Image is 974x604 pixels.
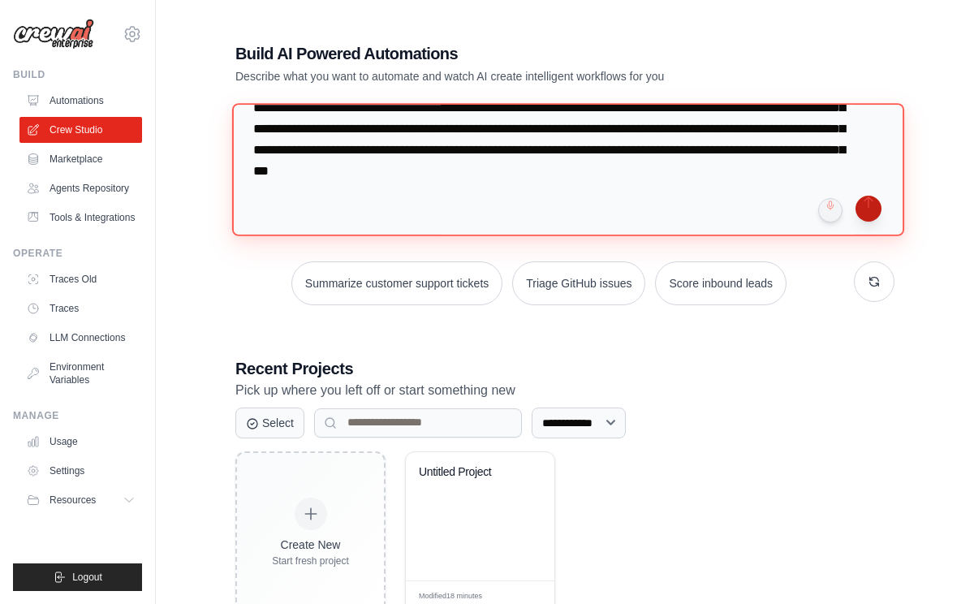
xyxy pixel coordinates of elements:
[19,429,142,455] a: Usage
[512,261,645,305] button: Triage GitHub issues
[19,205,142,231] a: Tools & Integrations
[818,198,843,222] button: Click to speak your automation idea
[19,146,142,172] a: Marketplace
[235,357,894,380] h3: Recent Projects
[235,380,894,401] p: Pick up where you left off or start something new
[19,266,142,292] a: Traces Old
[655,261,787,305] button: Score inbound leads
[19,325,142,351] a: LLM Connections
[272,537,349,553] div: Create New
[893,526,974,604] iframe: Chat Widget
[235,42,781,65] h1: Build AI Powered Automations
[419,465,517,480] div: Untitled Project
[19,487,142,513] button: Resources
[19,88,142,114] a: Automations
[50,494,96,507] span: Resources
[13,409,142,422] div: Manage
[13,68,142,81] div: Build
[13,563,142,591] button: Logout
[854,261,894,302] button: Get new suggestions
[19,354,142,393] a: Environment Variables
[19,458,142,484] a: Settings
[235,408,304,438] button: Select
[516,591,530,603] span: Edit
[19,296,142,321] a: Traces
[72,571,102,584] span: Logout
[291,261,502,305] button: Summarize customer support tickets
[235,68,781,84] p: Describe what you want to automate and watch AI create intelligent workflows for you
[13,247,142,260] div: Operate
[19,175,142,201] a: Agents Repository
[19,117,142,143] a: Crew Studio
[419,591,482,602] span: Modified 18 minutes
[13,19,94,50] img: Logo
[272,554,349,567] div: Start fresh project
